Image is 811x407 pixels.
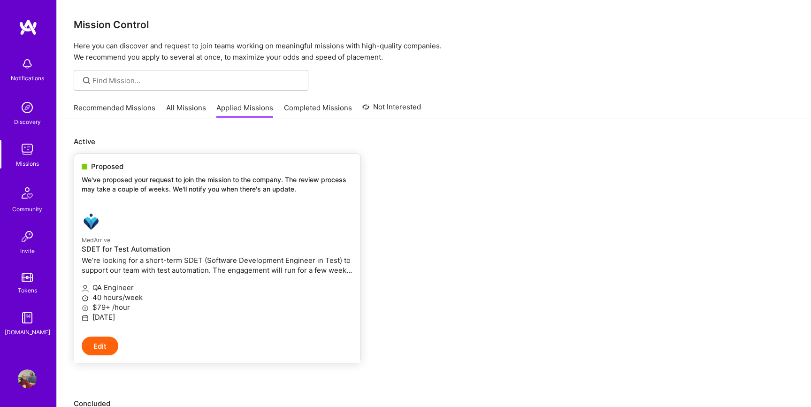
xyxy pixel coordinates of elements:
a: Recommended Missions [74,103,155,118]
img: tokens [22,273,33,282]
h4: SDET for Test Automation [82,245,353,253]
img: MedArrive company logo [82,212,100,231]
div: Missions [16,159,39,169]
i: icon SearchGrey [81,75,92,86]
div: Notifications [11,73,44,83]
p: $79+ /hour [82,302,353,312]
button: Edit [82,337,118,355]
div: Invite [20,246,35,256]
p: We've proposed your request to join the mission to the company. The review process may take a cou... [82,175,353,193]
img: logo [19,19,38,36]
i: icon Clock [82,295,89,302]
img: Invite [18,227,37,246]
img: guide book [18,308,37,327]
div: [DOMAIN_NAME] [5,327,50,337]
h3: Mission Control [74,19,794,31]
img: Community [16,182,38,204]
p: [DATE] [82,312,353,322]
div: Community [12,204,42,214]
img: discovery [18,98,37,117]
span: Proposed [91,161,123,171]
a: MedArrive company logoMedArriveSDET for Test AutomationWe’re looking for a short-term SDET (Softw... [74,205,360,337]
p: Here you can discover and request to join teams working on meaningful missions with high-quality ... [74,40,794,63]
input: Find Mission... [92,76,301,85]
a: All Missions [166,103,206,118]
img: bell [18,54,37,73]
i: icon Applicant [82,285,89,292]
a: Not Interested [362,101,421,118]
p: QA Engineer [82,283,353,292]
i: icon Calendar [82,315,89,322]
img: teamwork [18,140,37,159]
div: Discovery [14,117,41,127]
p: Active [74,137,794,146]
img: User Avatar [18,369,37,388]
i: icon MoneyGray [82,305,89,312]
div: Tokens [18,285,37,295]
p: We’re looking for a short-term SDET (Software Development Engineer in Test) to support our team w... [82,255,353,275]
small: MedArrive [82,237,110,244]
a: Completed Missions [284,103,352,118]
a: Applied Missions [216,103,273,118]
p: 40 hours/week [82,292,353,302]
a: User Avatar [15,369,39,388]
